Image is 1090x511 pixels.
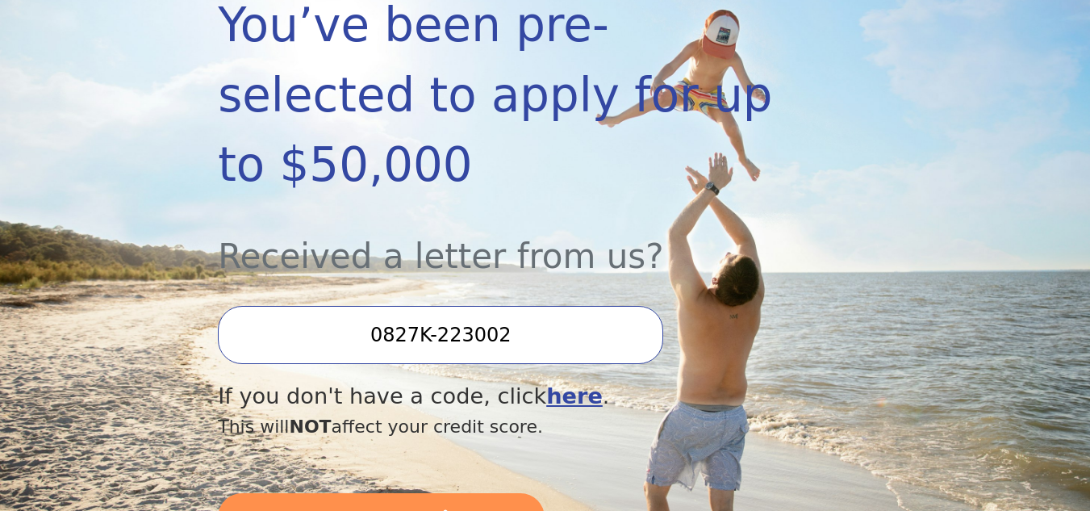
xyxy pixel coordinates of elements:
[546,383,603,408] a: here
[218,200,774,282] div: Received a letter from us?
[289,417,331,437] span: NOT
[218,380,774,413] div: If you don't have a code, click .
[218,413,774,440] div: This will affect your credit score.
[218,306,663,364] input: Enter your Offer Code:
